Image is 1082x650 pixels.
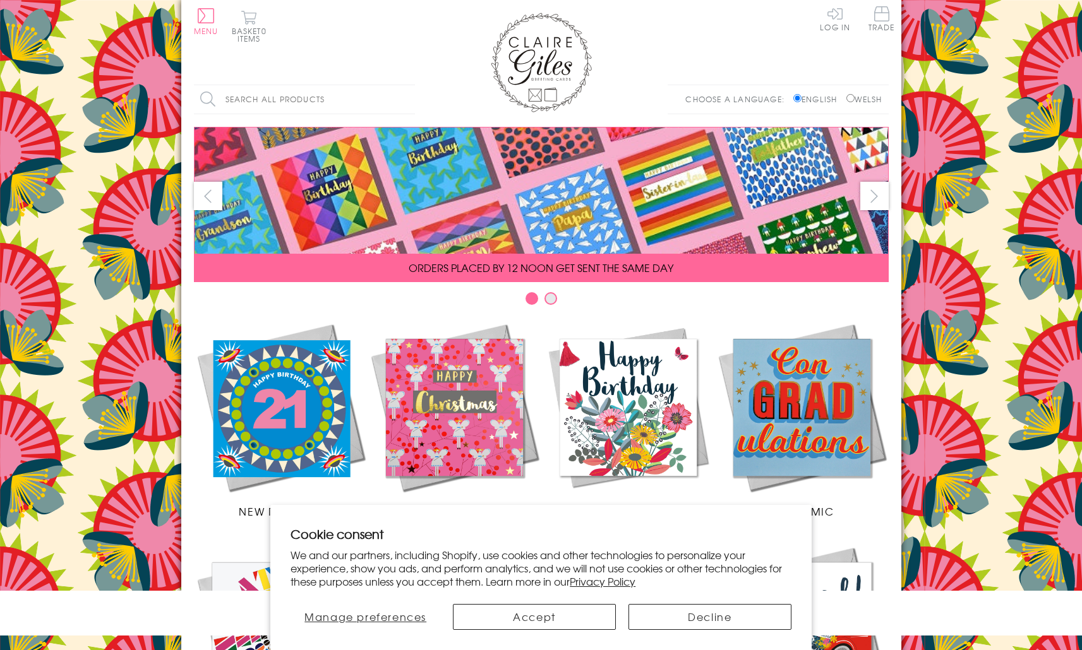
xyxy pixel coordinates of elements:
span: ORDERS PLACED BY 12 NOON GET SENT THE SAME DAY [409,260,673,275]
span: Trade [869,6,895,31]
span: 0 items [237,25,267,44]
a: Trade [869,6,895,33]
input: Search [402,85,415,114]
p: We and our partners, including Shopify, use cookies and other technologies to personalize your ex... [291,548,791,588]
span: Menu [194,25,219,37]
h2: Cookie consent [291,525,791,543]
label: English [793,93,843,105]
label: Welsh [846,93,882,105]
button: prev [194,182,222,210]
button: Carousel Page 2 [544,292,557,305]
a: Academic [715,321,889,519]
button: Decline [628,604,791,630]
button: Manage preferences [291,604,440,630]
span: Christmas [422,504,486,519]
span: Birthdays [598,504,658,519]
img: Claire Giles Greetings Cards [491,13,592,112]
button: Accept [453,604,616,630]
button: next [860,182,889,210]
a: Christmas [368,321,541,519]
a: Privacy Policy [570,574,635,589]
span: New Releases [239,504,322,519]
div: Carousel Pagination [194,292,889,311]
span: Manage preferences [304,609,426,624]
p: Choose a language: [685,93,791,105]
span: Academic [769,504,834,519]
input: Search all products [194,85,415,114]
button: Basket0 items [232,10,267,42]
a: Log In [820,6,850,31]
input: English [793,94,802,102]
button: Carousel Page 1 (Current Slide) [526,292,538,305]
a: New Releases [194,321,368,519]
button: Menu [194,8,219,35]
a: Birthdays [541,321,715,519]
input: Welsh [846,94,855,102]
